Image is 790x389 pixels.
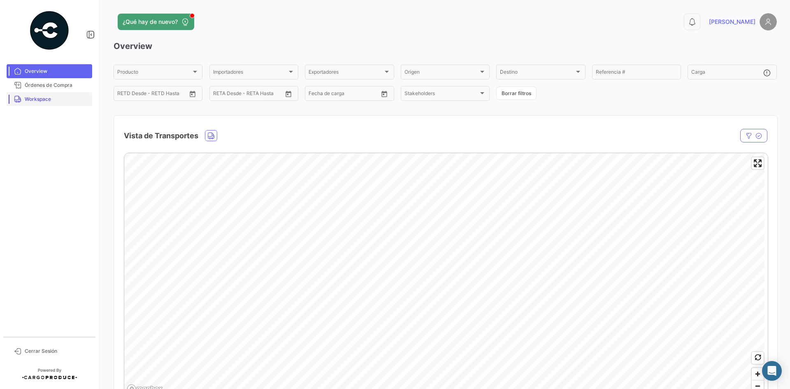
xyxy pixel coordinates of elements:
a: Overview [7,64,92,78]
img: placeholder-user.png [760,13,777,30]
a: Órdenes de Compra [7,78,92,92]
button: Open calendar [186,88,199,100]
input: Desde [309,92,323,98]
h4: Vista de Transportes [124,130,198,142]
button: Open calendar [282,88,295,100]
input: Desde [213,92,228,98]
span: Stakeholders [404,92,479,98]
input: Hasta [138,92,171,98]
button: Open calendar [378,88,390,100]
div: Abrir Intercom Messenger [762,361,782,381]
h3: Overview [114,40,777,52]
span: [PERSON_NAME] [709,18,755,26]
span: Workspace [25,96,89,103]
span: ¿Qué hay de nuevo? [123,18,178,26]
span: Cerrar Sesión [25,347,89,355]
span: Producto [117,70,191,76]
button: Zoom in [752,368,764,380]
input: Hasta [329,92,362,98]
button: Borrar filtros [496,86,537,100]
a: Workspace [7,92,92,106]
span: Overview [25,68,89,75]
button: Land [205,130,217,141]
span: Importadores [213,70,287,76]
span: Destino [500,70,574,76]
img: powered-by.png [29,10,70,51]
button: ¿Qué hay de nuevo? [118,14,194,30]
button: Enter fullscreen [752,157,764,169]
span: Exportadores [309,70,383,76]
span: Órdenes de Compra [25,82,89,89]
input: Hasta [234,92,267,98]
span: Origen [404,70,479,76]
input: Desde [117,92,132,98]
